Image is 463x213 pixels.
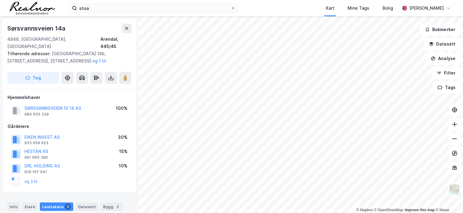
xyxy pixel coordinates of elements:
iframe: Chat Widget [433,184,463,213]
img: Z [449,184,460,195]
div: Arendal, 445/45 [100,36,131,50]
button: Filter [432,67,461,79]
div: Eiere [22,202,37,211]
div: Hjemmelshaver [8,94,131,101]
div: 30% [118,134,128,141]
div: Leietakere [40,202,73,211]
a: OpenStreetMap [374,208,403,212]
div: 4848, [GEOGRAPHIC_DATA], [GEOGRAPHIC_DATA] [7,36,100,50]
div: 15% [119,148,128,155]
div: Sørsvannsveien 14a [7,24,66,33]
span: Tilhørende adresser: [7,51,52,56]
div: 933 659 623 [24,141,48,145]
div: [GEOGRAPHIC_DATA] 14b, [STREET_ADDRESS], [STREET_ADDRESS] [7,50,127,65]
div: Kart [326,5,334,12]
div: Mine Tags [348,5,369,12]
div: Datasett [76,202,98,211]
button: Tag [7,72,59,84]
button: Tags [433,81,461,94]
div: Gårdeiere [8,123,131,130]
div: 984 655 339 [24,112,49,117]
div: Bolig [383,5,393,12]
button: Analyse [426,52,461,65]
div: 100% [116,105,128,112]
button: Datasett [424,38,461,50]
div: Info [7,202,20,211]
div: Bygg [101,202,123,211]
div: [PERSON_NAME] [409,5,444,12]
a: Mapbox [356,208,373,212]
div: 2 [65,204,71,210]
img: realnor-logo.934646d98de889bb5806.png [10,2,55,14]
input: Søk på adresse, matrikkel, gårdeiere, leietakere eller personer [77,4,231,13]
div: 2 [115,204,121,210]
div: 991 665 390 [24,155,48,160]
a: Improve this map [405,208,435,212]
div: 10% [119,162,128,170]
div: 919 167 041 [24,170,47,174]
div: Kontrollprogram for chat [433,184,463,213]
button: Bokmerker [420,24,461,36]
